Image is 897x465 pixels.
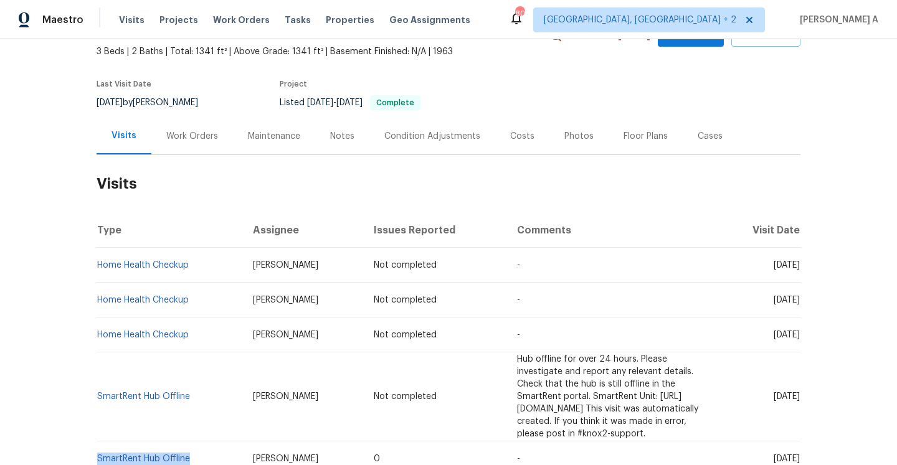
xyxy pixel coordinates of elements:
span: Tasks [285,16,311,24]
div: Notes [330,130,354,143]
span: 3 Beds | 2 Baths | Total: 1341 ft² | Above Grade: 1341 ft² | Basement Finished: N/A | 1963 [97,45,548,58]
div: Condition Adjustments [384,130,480,143]
span: [DATE] [774,331,800,339]
span: Visits [119,14,145,26]
span: Not completed [374,392,437,401]
span: Properties [326,14,374,26]
span: [DATE] [97,98,123,107]
span: Not completed [374,296,437,304]
span: [DATE] [774,296,800,304]
a: Home Health Checkup [97,261,189,270]
span: Not completed [374,331,437,339]
span: 0 [374,454,380,463]
span: - [517,296,520,304]
span: Listed [280,98,420,107]
div: by [PERSON_NAME] [97,95,213,110]
span: - [517,261,520,270]
span: Work Orders [213,14,270,26]
th: Type [97,213,243,248]
th: Comments [507,213,718,248]
span: [PERSON_NAME] [253,331,318,339]
h2: Visits [97,155,800,213]
span: [PERSON_NAME] [253,261,318,270]
span: Complete [371,99,419,106]
span: Maestro [42,14,83,26]
span: Not completed [374,261,437,270]
span: [GEOGRAPHIC_DATA], [GEOGRAPHIC_DATA] + 2 [544,14,736,26]
span: [PERSON_NAME] [253,296,318,304]
div: 80 [515,7,524,20]
a: Home Health Checkup [97,296,189,304]
span: - [517,454,520,463]
div: Photos [564,130,594,143]
div: Floor Plans [624,130,668,143]
span: [DATE] [774,454,800,463]
span: [PERSON_NAME] [253,392,318,401]
span: [DATE] [307,98,333,107]
span: Last Visit Date [97,80,151,88]
span: Project [280,80,307,88]
span: Geo Assignments [389,14,470,26]
span: - [517,331,520,339]
span: Hub offline for over 24 hours. Please investigate and report any relevant details. Check that the... [517,355,698,438]
th: Assignee [243,213,364,248]
span: [DATE] [774,261,800,270]
th: Issues Reported [364,213,508,248]
a: SmartRent Hub Offline [97,392,190,401]
div: Cases [698,130,723,143]
span: [DATE] [774,392,800,401]
div: Costs [510,130,534,143]
th: Visit Date [718,213,800,248]
span: - [307,98,363,107]
div: Maintenance [248,130,300,143]
span: [PERSON_NAME] A [795,14,878,26]
a: SmartRent Hub Offline [97,454,190,463]
span: Projects [159,14,198,26]
span: [DATE] [336,98,363,107]
span: [PERSON_NAME] [253,454,318,463]
a: Home Health Checkup [97,331,189,339]
div: Visits [112,129,136,142]
div: Work Orders [166,130,218,143]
